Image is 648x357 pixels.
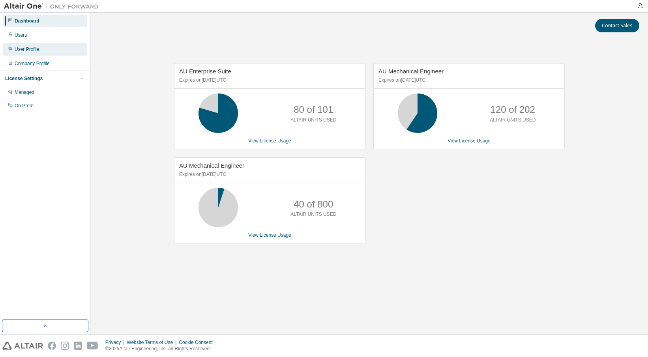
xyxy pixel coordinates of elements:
div: Website Terms of Use [127,339,179,346]
a: View License Usage [248,138,291,144]
div: User Profile [15,46,39,52]
div: Cookie Consent [179,339,217,346]
span: AU Mechanical Engineer [179,162,244,169]
img: facebook.svg [48,342,56,350]
p: 40 of 800 [294,198,333,211]
p: Expires on [DATE] UTC [378,77,558,84]
div: License Settings [5,75,43,82]
span: AU Enterprise Suite [179,68,231,75]
img: linkedin.svg [74,342,82,350]
p: Expires on [DATE] UTC [179,171,358,178]
div: Company Profile [15,60,50,67]
img: Altair One [4,2,103,10]
p: 80 of 101 [294,103,333,116]
div: Managed [15,89,34,95]
div: Dashboard [15,18,39,24]
div: Privacy [105,339,127,346]
span: AU Mechanical Engineer [378,68,444,75]
p: Expires on [DATE] UTC [179,77,358,84]
div: Users [15,32,27,38]
img: altair_logo.svg [2,342,43,350]
button: Contact Sales [595,19,639,32]
p: 120 of 202 [491,103,535,116]
img: instagram.svg [61,342,69,350]
div: On Prem [15,103,34,109]
a: View License Usage [248,232,291,238]
p: ALTAIR UNITS USED [490,117,536,123]
img: youtube.svg [87,342,98,350]
p: ALTAIR UNITS USED [290,211,336,218]
a: View License Usage [448,138,491,144]
p: ALTAIR UNITS USED [290,117,336,123]
p: © 2025 Altair Engineering, Inc. All Rights Reserved. [105,346,217,352]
